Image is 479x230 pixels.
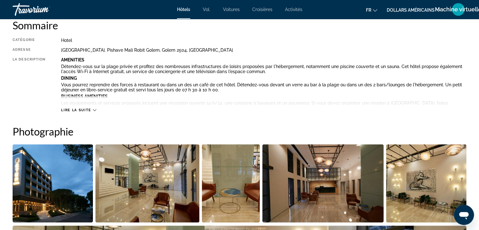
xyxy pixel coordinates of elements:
iframe: Bouton de lancement de la fenêtre de messagerie [454,205,474,225]
b: Business Amenities [61,94,108,99]
div: Catégorie [13,38,45,43]
div: Hotel [61,38,466,43]
b: Dining [61,76,77,81]
a: Voitures [223,7,240,12]
a: Vol. [203,7,210,12]
div: [GEOGRAPHIC_DATA]. Pishave Mali Robit Golem, Golem 2504, [GEOGRAPHIC_DATA] [61,48,466,53]
div: Adresse [13,48,45,53]
h2: Photographie [13,125,466,138]
button: Open full-screen image slider [13,144,93,223]
button: Changer de devise [387,5,441,14]
p: Détendez-vous sur la plage privée et profitez des nombreuses infrastructures de loisirs proposées... [61,64,466,74]
span: Lire la suite [61,108,91,112]
button: Open full-screen image slider [95,144,199,223]
b: Amenities [61,57,84,62]
font: fr [366,8,371,13]
a: Croisières [252,7,272,12]
button: Menu utilisateur [450,3,466,16]
a: Hôtels [177,7,190,12]
a: Activités [285,7,302,12]
button: Open full-screen image slider [202,144,260,223]
div: La description [13,57,45,105]
button: Open full-screen image slider [386,144,466,223]
button: Changer de langue [366,5,377,14]
h2: Sommaire [13,19,466,32]
font: dollars américains [387,8,435,13]
a: Travorium [13,1,76,18]
p: Vous pourrez reprendre des forces à restaurant ou dans un des un café de cet hôtel. Détendez-vous... [61,82,466,92]
button: Lire la suite [61,108,96,112]
button: Open full-screen image slider [262,144,384,223]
